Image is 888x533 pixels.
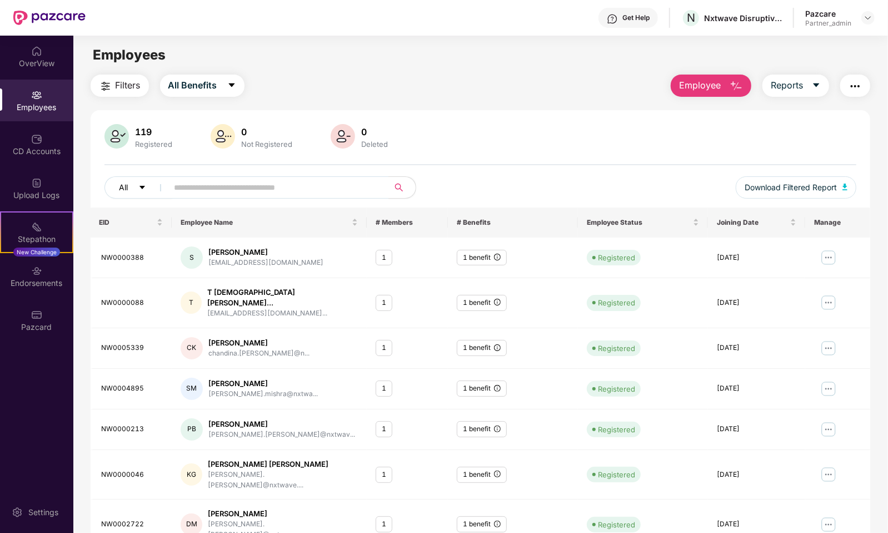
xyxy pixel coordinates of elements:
span: info-circle [494,385,501,392]
img: svg+xml;base64,PHN2ZyB4bWxucz0iaHR0cDovL3d3dy53My5vcmcvMjAwMC9zdmciIHhtbG5zOnhsaW5rPSJodHRwOi8vd3... [730,80,743,93]
span: Employee Status [587,218,691,227]
th: EID [91,208,172,238]
div: [DATE] [717,253,796,263]
button: search [388,176,416,199]
div: KG [181,463,202,486]
div: [PERSON_NAME] [PERSON_NAME] [208,459,358,470]
div: 1 [376,340,392,356]
div: Stepathon [1,234,72,245]
span: EID [99,218,154,227]
img: svg+xml;base64,PHN2ZyBpZD0iU2V0dGluZy0yMHgyMCIgeG1sbnM9Imh0dHA6Ly93d3cudzMub3JnLzIwMDAvc3ZnIiB3aW... [12,507,23,518]
span: All [119,181,128,194]
div: 0 [240,126,295,137]
th: # Members [367,208,448,238]
span: caret-down [138,184,146,193]
div: New Challenge [13,248,60,256]
img: svg+xml;base64,PHN2ZyBpZD0iSG9tZSIgeG1sbnM9Imh0dHA6Ly93d3cudzMub3JnLzIwMDAvc3ZnIiB3aWR0aD0iMjAiIG... [31,46,42,57]
img: svg+xml;base64,PHN2ZyBpZD0iRHJvcGRvd24tMzJ4MzIiIHhtbG5zPSJodHRwOi8vd3d3LnczLm9yZy8yMDAwL3N2ZyIgd2... [864,13,872,22]
th: # Benefits [448,208,578,238]
img: manageButton [820,466,837,483]
button: All Benefitscaret-down [160,75,245,97]
div: 1 [376,250,392,266]
div: T [DEMOGRAPHIC_DATA] [PERSON_NAME]... [207,287,357,308]
div: [EMAIL_ADDRESS][DOMAIN_NAME] [208,258,323,268]
div: 119 [133,126,175,137]
div: [PERSON_NAME] [208,247,323,258]
div: 0 [360,126,391,137]
div: [DATE] [717,470,796,480]
img: svg+xml;base64,PHN2ZyBpZD0iQ0RfQWNjb3VudHMiIGRhdGEtbmFtZT0iQ0QgQWNjb3VudHMiIHhtbG5zPSJodHRwOi8vd3... [31,134,42,145]
div: [PERSON_NAME].mishra@nxtwa... [208,389,318,399]
span: info-circle [494,254,501,260]
div: T [181,292,202,314]
div: 1 [376,516,392,532]
div: 1 benefit [457,340,507,356]
img: svg+xml;base64,PHN2ZyB4bWxucz0iaHR0cDovL3d3dy53My5vcmcvMjAwMC9zdmciIHdpZHRoPSIyNCIgaGVpZ2h0PSIyNC... [849,80,862,93]
div: 1 benefit [457,467,507,483]
span: info-circle [494,521,501,527]
div: 1 benefit [457,381,507,397]
div: 1 benefit [457,516,507,532]
div: [PERSON_NAME].[PERSON_NAME]@nxtwav... [208,430,355,440]
div: [DATE] [717,424,796,435]
div: NW0002722 [102,519,163,530]
img: svg+xml;base64,PHN2ZyBpZD0iVXBsb2FkX0xvZ3MiIGRhdGEtbmFtZT0iVXBsb2FkIExvZ3MiIHhtbG5zPSJodHRwOi8vd3... [31,177,42,189]
img: svg+xml;base64,PHN2ZyB4bWxucz0iaHR0cDovL3d3dy53My5vcmcvMjAwMC9zdmciIHdpZHRoPSIyMSIgaGVpZ2h0PSIyMC... [31,221,42,233]
div: [PERSON_NAME] [208,378,318,389]
span: Employee Name [181,218,350,227]
span: info-circle [494,299,501,305]
div: S [181,246,203,269]
div: NW0000046 [102,470,163,480]
div: Registered [598,343,635,354]
img: svg+xml;base64,PHN2ZyBpZD0iRW5kb3JzZW1lbnRzIiB4bWxucz0iaHR0cDovL3d3dy53My5vcmcvMjAwMC9zdmciIHdpZH... [31,265,42,277]
div: [DATE] [717,343,796,353]
span: Employee [679,78,721,92]
div: Get Help [622,13,650,22]
span: caret-down [812,81,821,91]
div: Pazcare [805,8,851,19]
span: search [388,183,410,192]
span: All Benefits [168,78,217,92]
th: Employee Status [578,208,708,238]
img: svg+xml;base64,PHN2ZyB4bWxucz0iaHR0cDovL3d3dy53My5vcmcvMjAwMC9zdmciIHdpZHRoPSIyNCIgaGVpZ2h0PSIyNC... [99,80,112,93]
div: Registered [598,383,635,394]
span: Reports [771,78,803,92]
div: Registered [598,252,635,263]
div: 1 [376,295,392,311]
div: NW0000088 [102,298,163,308]
th: Employee Name [172,208,367,238]
div: 1 benefit [457,421,507,437]
div: Registered [598,297,635,308]
button: Allcaret-down [104,176,172,199]
span: Download Filtered Report [745,181,837,194]
button: Reportscaret-down [762,75,829,97]
div: NW0004895 [102,383,163,394]
div: NW0000213 [102,424,163,435]
div: 1 [376,421,392,437]
div: [PERSON_NAME] [208,419,355,430]
img: svg+xml;base64,PHN2ZyBpZD0iRW1wbG95ZWVzIiB4bWxucz0iaHR0cDovL3d3dy53My5vcmcvMjAwMC9zdmciIHdpZHRoPS... [31,90,42,101]
img: svg+xml;base64,PHN2ZyB4bWxucz0iaHR0cDovL3d3dy53My5vcmcvMjAwMC9zdmciIHhtbG5zOnhsaW5rPSJodHRwOi8vd3... [842,184,848,190]
div: [EMAIL_ADDRESS][DOMAIN_NAME]... [207,308,357,319]
th: Joining Date [708,208,805,238]
div: Nxtwave Disruptive Technologies Private Limited [704,13,782,23]
div: Registered [598,469,635,480]
img: New Pazcare Logo [13,11,86,25]
div: NW0005339 [102,343,163,353]
div: [DATE] [717,298,796,308]
div: 1 benefit [457,295,507,311]
div: 1 [376,467,392,483]
div: SM [181,378,203,400]
th: Manage [805,208,870,238]
img: manageButton [820,294,837,312]
span: Joining Date [717,218,788,227]
img: manageButton [820,339,837,357]
span: caret-down [227,81,236,91]
div: [DATE] [717,519,796,530]
img: svg+xml;base64,PHN2ZyBpZD0iSGVscC0zMngzMiIgeG1sbnM9Imh0dHA6Ly93d3cudzMub3JnLzIwMDAvc3ZnIiB3aWR0aD... [607,13,618,24]
button: Download Filtered Report [736,176,857,199]
div: [PERSON_NAME] [208,338,310,348]
div: chandina.[PERSON_NAME]@n... [208,348,310,359]
span: info-circle [494,426,501,432]
div: [DATE] [717,383,796,394]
